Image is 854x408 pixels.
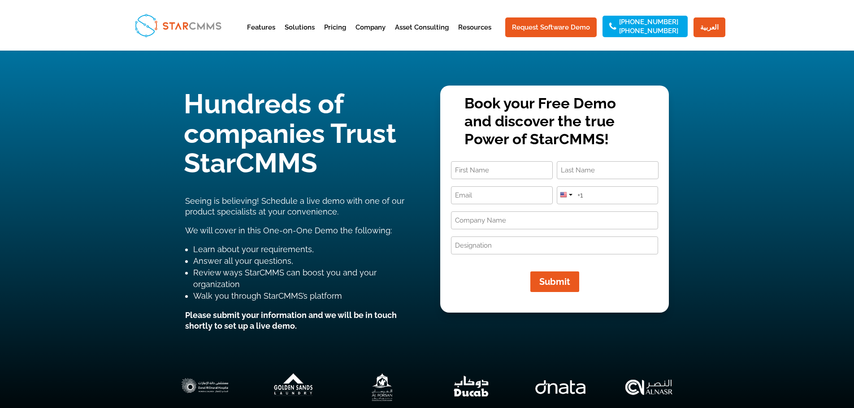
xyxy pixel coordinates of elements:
[342,367,422,407] img: forsan
[247,24,275,46] a: Features
[557,161,659,179] input: Last Name
[464,94,645,148] p: Book your Free Demo and discover the true Power of StarCMMS!
[431,367,511,407] img: Ducab (1)
[619,19,678,25] a: [PHONE_NUMBER]
[342,367,422,407] div: 3 / 7
[539,276,570,287] span: Submit
[451,161,553,179] input: First Name
[557,186,659,204] input: Phone Number
[184,89,414,182] h1: Hundreds of companies Trust StarCMMS
[324,24,346,46] a: Pricing
[254,367,334,407] img: 8 (1)
[530,271,579,292] button: Submit
[355,24,386,46] a: Company
[451,211,658,229] input: Company Name
[505,17,597,37] a: Request Software Demo
[395,24,449,46] a: Asset Consulting
[193,291,342,301] span: Walk you through StarCMMS’s platform
[451,186,553,204] input: Email
[451,236,658,254] input: Designation
[431,367,511,407] div: 4 / 7
[185,310,397,331] strong: Please submit your information and we will be in touch shortly to set up a live demo.
[520,367,600,407] div: 5 / 7
[609,367,689,407] img: Al-Naser-cranes
[458,24,491,46] a: Resources
[185,196,404,216] span: Seeing is believing! Schedule a live demo with one of our product specialists at your convenience.
[193,268,377,289] span: Review ways StarCMMS can boost you and your organization
[520,367,600,407] img: dnata (1)
[619,28,678,34] a: [PHONE_NUMBER]
[285,24,315,46] a: Solutions
[185,226,392,235] span: We will cover in this One-on-One Demo the following:
[193,256,293,266] span: Answer all your questions,
[609,367,689,407] div: 6 / 7
[165,367,245,407] div: 1 / 7
[694,17,725,37] a: العربية
[131,10,225,41] img: StarCMMS
[193,245,314,254] span: Learn about your requirements,
[165,367,245,407] img: hospital (1)
[254,367,334,407] div: 2 / 7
